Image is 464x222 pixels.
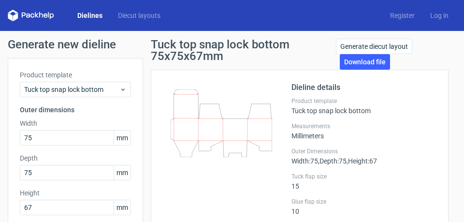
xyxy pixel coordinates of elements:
[340,54,390,70] a: Download file
[291,148,436,155] label: Outer Dimensions
[24,85,119,94] span: Tuck top snap lock bottom
[8,39,456,50] h1: Generate new dieline
[291,122,436,140] div: Millimeters
[291,122,436,130] label: Measurements
[291,173,436,180] label: Tuck flap size
[114,131,130,145] span: mm
[20,70,131,80] label: Product template
[20,153,131,163] label: Depth
[422,11,456,20] a: Log in
[318,157,347,165] span: , Depth : 75
[151,39,336,62] h1: Tuck top snap lock bottom 75x75x67mm
[291,82,436,93] h2: Dieline details
[291,173,436,190] div: 15
[336,39,412,54] a: Generate diecut layout
[291,97,436,115] div: Tuck top snap lock bottom
[291,97,436,105] label: Product template
[291,157,318,165] span: Width : 75
[70,11,110,20] a: Dielines
[382,11,422,20] a: Register
[20,118,131,128] label: Width
[291,198,436,206] label: Glue flap size
[347,157,377,165] span: , Height : 67
[114,200,130,215] span: mm
[114,165,130,180] span: mm
[20,105,131,115] h3: Outer dimensions
[20,188,131,198] label: Height
[291,198,436,215] div: 10
[110,11,168,20] a: Diecut layouts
